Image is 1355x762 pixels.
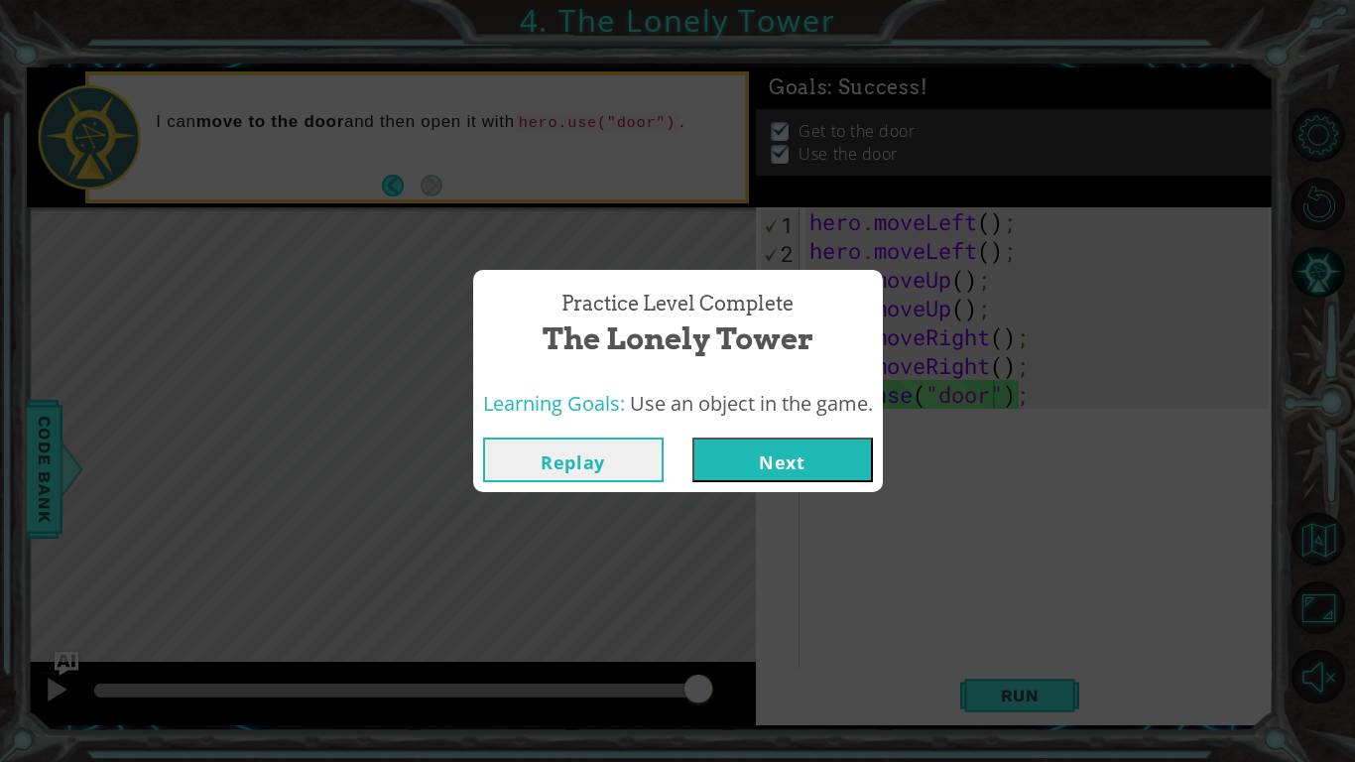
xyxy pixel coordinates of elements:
span: Practice Level Complete [561,290,794,318]
button: Replay [483,438,664,482]
span: Use an object in the game. [630,390,873,417]
button: Next [692,438,873,482]
span: Learning Goals: [483,390,625,417]
span: The Lonely Tower [543,317,813,360]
